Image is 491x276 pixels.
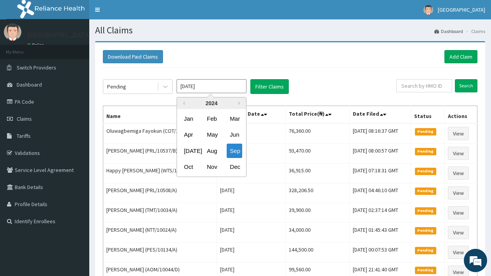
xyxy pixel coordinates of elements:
span: [GEOGRAPHIC_DATA] [438,6,485,13]
td: [PERSON_NAME] (PES/10134/A) [103,243,217,262]
div: Choose October 2024 [181,160,196,174]
span: Claims [17,115,32,122]
img: d_794563401_company_1708531726252_794563401 [14,39,31,58]
a: View [448,206,469,219]
span: Pending [415,227,436,234]
td: [DATE] 01:45:43 GMT [349,223,411,243]
td: [DATE] [217,243,286,262]
td: [PERSON_NAME] (NTT/10024/A) [103,223,217,243]
span: Tariffs [17,132,31,139]
td: Happy [PERSON_NAME] (WTS/10073/A) [103,163,217,183]
a: View [448,127,469,140]
button: Previous Year [181,101,185,105]
div: Choose March 2024 [227,111,242,126]
div: Choose January 2024 [181,111,196,126]
td: [DATE] 08:16:37 GMT [349,123,411,144]
td: [DATE] 02:37:14 GMT [349,203,411,223]
a: View [448,186,469,200]
th: Name [103,106,217,124]
img: User Image [4,23,21,41]
a: View [448,167,469,180]
td: [DATE] 07:18:31 GMT [349,163,411,183]
div: Choose November 2024 [204,160,219,174]
div: Choose April 2024 [181,128,196,142]
span: Pending [415,168,436,175]
input: Search by HMO ID [396,79,452,92]
th: Actions [445,106,477,124]
td: [DATE] [217,223,286,243]
td: Oluwagbemiga Fayokun (COT/10010/B) [103,123,217,144]
div: Choose February 2024 [204,111,219,126]
td: 34,000.00 [286,223,349,243]
div: 2024 [177,97,246,109]
th: Status [411,106,445,124]
p: [GEOGRAPHIC_DATA] [27,31,91,38]
button: Next Year [238,101,242,105]
span: Pending [415,267,436,274]
td: 328,206.50 [286,183,349,203]
span: Pending [415,207,436,214]
input: Search [455,79,477,92]
a: Dashboard [434,28,463,35]
div: month 2024-09 [177,111,246,175]
button: Download Paid Claims [103,50,163,63]
td: [PERSON_NAME] (PRL/10537/B) [103,144,217,163]
div: Choose September 2024 [227,144,242,158]
td: 36,915.00 [286,163,349,183]
a: View [448,246,469,259]
span: Pending [415,247,436,254]
div: Pending [107,83,126,90]
td: [PERSON_NAME] (PRL/10508/A) [103,183,217,203]
td: 144,500.00 [286,243,349,262]
li: Claims [464,28,485,35]
div: Chat with us now [40,43,130,54]
textarea: Type your message and hit 'Enter' [4,189,148,216]
div: Choose December 2024 [227,160,242,174]
span: Pending [415,148,436,155]
td: [DATE] 08:00:57 GMT [349,144,411,163]
td: [DATE] [217,183,286,203]
div: Choose July 2024 [181,144,196,158]
td: [DATE] 04:46:10 GMT [349,183,411,203]
input: Select Month and Year [177,79,246,93]
div: Minimize live chat window [127,4,146,23]
h1: All Claims [95,25,485,35]
button: Filter Claims [250,79,289,94]
td: 93,470.00 [286,144,349,163]
div: Choose May 2024 [204,128,219,142]
td: [PERSON_NAME] (TMT/10034/A) [103,203,217,223]
td: 39,900.00 [286,203,349,223]
a: View [448,226,469,239]
div: Choose June 2024 [227,128,242,142]
a: Online [27,42,46,48]
div: Choose August 2024 [204,144,219,158]
span: Switch Providers [17,64,56,71]
th: Date Filed [349,106,411,124]
td: 76,360.00 [286,123,349,144]
span: We're online! [45,86,107,165]
a: Add Claim [444,50,477,63]
span: Pending [415,187,436,194]
span: Dashboard [17,81,42,88]
a: View [448,147,469,160]
td: [DATE] [217,203,286,223]
th: Total Price(₦) [286,106,349,124]
span: Pending [415,128,436,135]
img: User Image [423,5,433,15]
td: [DATE] 00:07:53 GMT [349,243,411,262]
